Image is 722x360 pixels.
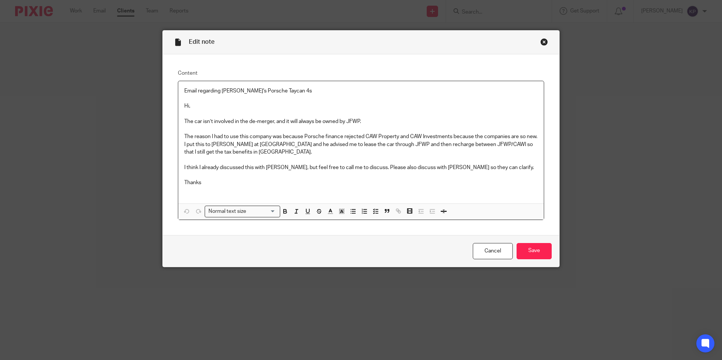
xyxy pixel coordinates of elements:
[189,39,214,45] span: Edit note
[184,118,538,125] p: The car isn’t involved in the de-merger, and it will always be owned by JFWP.
[184,87,538,95] p: Email regarding [PERSON_NAME]'s Porsche Taycan 4s
[248,208,276,215] input: Search for option
[473,243,513,259] a: Cancel
[517,243,552,259] input: Save
[205,206,280,217] div: Search for option
[184,102,538,110] p: Hi,
[184,179,538,186] p: Thanks
[184,133,538,156] p: The reason I had to use this company was because Porsche finance rejected CAW Property and CAW In...
[178,69,544,77] label: Content
[540,38,548,46] div: Close this dialog window
[184,164,538,171] p: I think I already discussed this with [PERSON_NAME], but feel free to call me to discuss. Please ...
[207,208,248,215] span: Normal text size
